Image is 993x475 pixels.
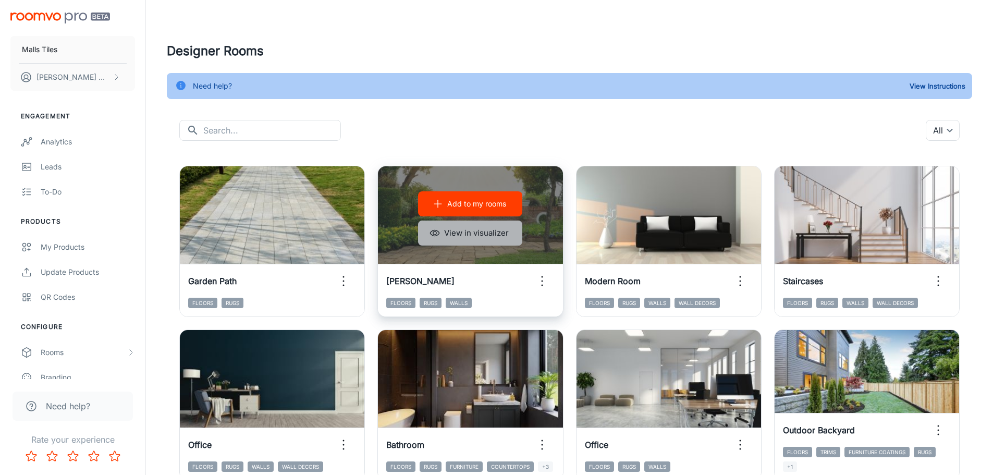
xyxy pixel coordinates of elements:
[188,461,217,472] span: Floors
[193,76,232,96] div: Need help?
[844,447,910,457] span: Furniture Coatings
[418,191,522,216] button: Add to my rooms
[41,266,135,278] div: Update Products
[585,298,614,308] span: Floors
[41,372,135,383] div: Branding
[8,433,137,446] p: Rate your experience
[585,275,641,287] h6: Modern Room
[248,461,274,472] span: Walls
[41,136,135,148] div: Analytics
[46,400,90,412] span: Need help?
[386,298,415,308] span: Floors
[36,71,110,83] p: [PERSON_NAME] Naicker
[618,461,640,472] span: Rugs
[203,120,341,141] input: Search...
[585,461,614,472] span: Floors
[487,461,534,472] span: Countertops
[188,298,217,308] span: Floors
[41,347,127,358] div: Rooms
[63,446,83,467] button: Rate 3 star
[420,298,442,308] span: Rugs
[386,275,455,287] h6: [PERSON_NAME]
[10,36,135,63] button: Malls Tiles
[783,447,812,457] span: Floors
[783,461,797,472] span: +1
[926,120,960,141] div: All
[386,461,415,472] span: Floors
[446,461,483,472] span: Furniture
[618,298,640,308] span: Rugs
[41,291,135,303] div: QR Codes
[446,298,472,308] span: Walls
[10,64,135,91] button: [PERSON_NAME] Naicker
[222,461,243,472] span: Rugs
[644,298,670,308] span: Walls
[41,186,135,198] div: To-do
[644,461,670,472] span: Walls
[907,78,968,94] button: View Instructions
[386,439,424,451] h6: Bathroom
[873,298,918,308] span: Wall Decors
[420,461,442,472] span: Rugs
[22,44,57,55] p: Malls Tiles
[10,13,110,23] img: Roomvo PRO Beta
[783,424,855,436] h6: Outdoor Backyard
[675,298,720,308] span: Wall Decors
[42,446,63,467] button: Rate 2 star
[447,198,506,210] p: Add to my rooms
[188,439,212,451] h6: Office
[104,446,125,467] button: Rate 5 star
[21,446,42,467] button: Rate 1 star
[188,275,237,287] h6: Garden Path
[167,42,972,60] h4: Designer Rooms
[914,447,936,457] span: Rugs
[585,439,608,451] h6: Office
[418,221,522,246] button: View in visualizer
[83,446,104,467] button: Rate 4 star
[816,298,838,308] span: Rugs
[783,298,812,308] span: Floors
[41,161,135,173] div: Leads
[783,275,823,287] h6: Staircases
[278,461,323,472] span: Wall Decors
[41,241,135,253] div: My Products
[222,298,243,308] span: Rugs
[842,298,868,308] span: Walls
[816,447,840,457] span: Trims
[538,461,553,472] span: +3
